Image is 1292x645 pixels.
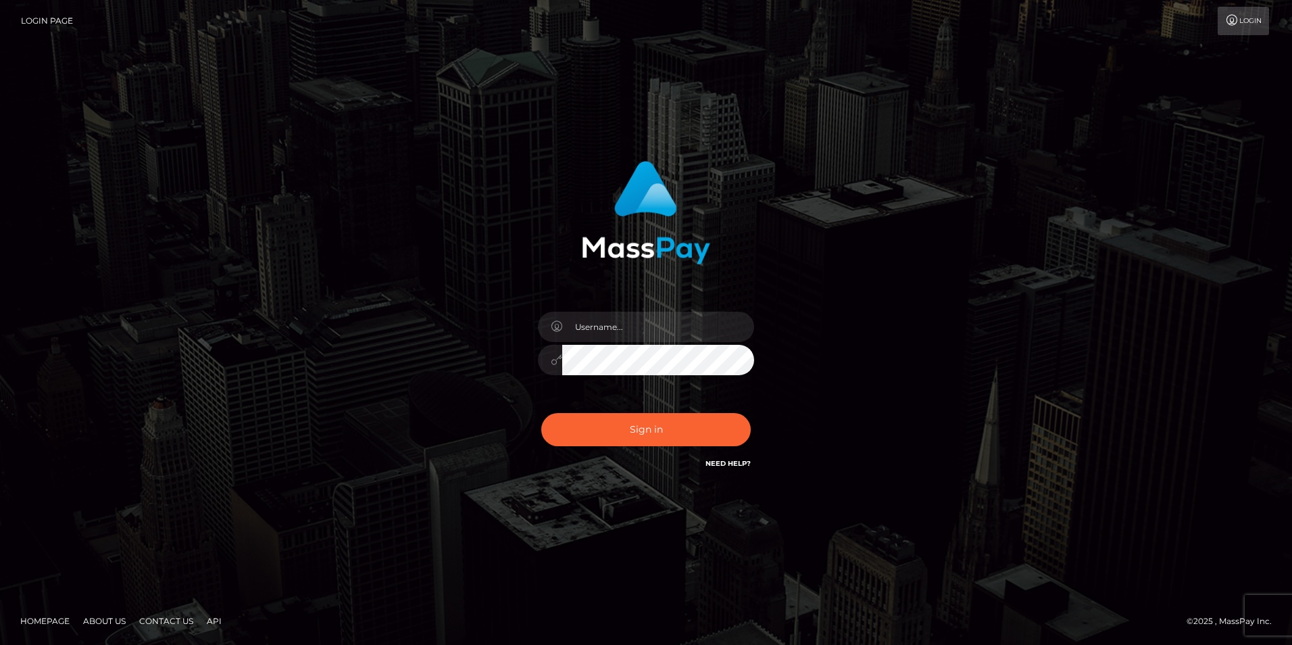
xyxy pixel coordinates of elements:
[582,161,710,264] img: MassPay Login
[134,611,199,631] a: Contact Us
[21,7,73,35] a: Login Page
[705,459,751,468] a: Need Help?
[15,611,75,631] a: Homepage
[1187,614,1282,629] div: © 2025 , MassPay Inc.
[541,413,751,446] button: Sign in
[201,611,227,631] a: API
[78,611,131,631] a: About Us
[1218,7,1269,35] a: Login
[562,312,754,342] input: Username...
